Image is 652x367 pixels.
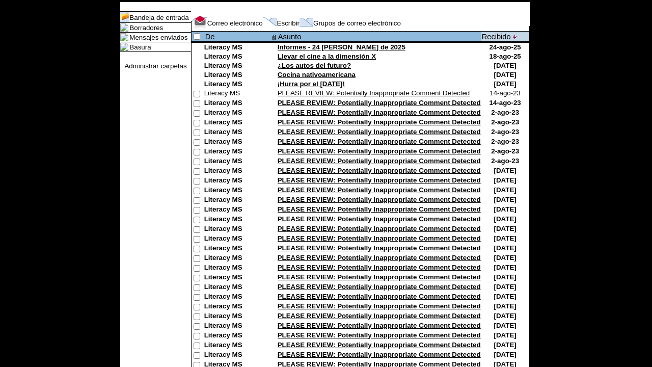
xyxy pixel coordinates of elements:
[513,35,518,39] img: arrow_down.gif
[204,351,270,360] td: Literacy MS
[494,331,517,339] nobr: [DATE]
[204,244,270,254] td: Literacy MS
[491,138,519,145] nobr: 2-ago-23
[278,109,481,116] a: PLEASE REVIEW: Potentially Inappropriate Comment Detected
[204,118,270,128] td: Literacy MS
[278,322,481,329] a: PLEASE REVIEW: Potentially Inappropriate Comment Detected
[204,176,270,186] td: Literacy MS
[482,33,511,41] a: Recibido
[207,19,263,27] a: Correo electrónico
[494,244,517,252] nobr: [DATE]
[204,322,270,331] td: Literacy MS
[204,196,270,205] td: Literacy MS
[124,62,186,70] a: Administrar carpetas
[278,99,481,107] a: PLEASE REVIEW: Potentially Inappropriate Comment Detected
[129,24,163,32] a: Borradores
[278,43,405,51] a: Informes - 24 [PERSON_NAME] de 2025
[120,12,129,22] img: folder_icon_pick.gif
[278,341,481,349] a: PLEASE REVIEW: Potentially Inappropriate Comment Detected
[278,312,481,320] a: PLEASE REVIEW: Potentially Inappropriate Comment Detected
[204,331,270,341] td: Literacy MS
[204,157,270,167] td: Literacy MS
[204,147,270,157] td: Literacy MS
[494,176,517,184] nobr: [DATE]
[129,14,188,21] a: Bandeja de entrada
[278,53,376,60] a: Llevar el cine a la dimensión X
[494,341,517,349] nobr: [DATE]
[129,43,151,51] a: Basura
[490,99,521,107] nobr: 14-ago-23
[491,147,519,155] nobr: 2-ago-23
[278,71,356,78] a: Cocina nativoamericana
[494,71,517,78] nobr: [DATE]
[204,264,270,273] td: Literacy MS
[204,186,270,196] td: Literacy MS
[204,234,270,244] td: Literacy MS
[494,351,517,358] nobr: [DATE]
[204,99,270,109] td: Literacy MS
[204,89,270,99] td: Literacy MS
[204,225,270,234] td: Literacy MS
[278,89,470,97] a: PLEASE REVIEW: Potentially Inappropriate Comment Detected
[278,157,481,165] a: PLEASE REVIEW: Potentially Inappropriate Comment Detected
[120,33,128,41] img: folder_icon.gif
[278,33,302,41] a: Asunto
[204,254,270,264] td: Literacy MS
[204,205,270,215] td: Literacy MS
[491,118,519,126] nobr: 2-ago-23
[494,225,517,232] nobr: [DATE]
[494,322,517,329] nobr: [DATE]
[204,273,270,283] td: Literacy MS
[494,205,517,213] nobr: [DATE]
[490,53,521,60] nobr: 18-ago-25
[204,341,270,351] td: Literacy MS
[204,312,270,322] td: Literacy MS
[204,53,270,62] td: Literacy MS
[120,43,128,51] img: folder_icon.gif
[278,331,481,339] a: PLEASE REVIEW: Potentially Inappropriate Comment Detected
[494,254,517,261] nobr: [DATE]
[278,234,481,242] a: PLEASE REVIEW: Potentially Inappropriate Comment Detected
[278,128,481,136] a: PLEASE REVIEW: Potentially Inappropriate Comment Detected
[494,215,517,223] nobr: [DATE]
[494,196,517,203] nobr: [DATE]
[129,34,187,41] a: Mensajes enviados
[271,32,277,41] img: attach file
[494,62,517,69] nobr: [DATE]
[204,128,270,138] td: Literacy MS
[278,118,481,126] a: PLEASE REVIEW: Potentially Inappropriate Comment Detected
[204,167,270,176] td: Literacy MS
[494,312,517,320] nobr: [DATE]
[278,215,481,223] a: PLEASE REVIEW: Potentially Inappropriate Comment Detected
[204,43,270,53] td: Literacy MS
[278,254,481,261] a: PLEASE REVIEW: Potentially Inappropriate Comment Detected
[278,186,481,194] a: PLEASE REVIEW: Potentially Inappropriate Comment Detected
[491,128,519,136] nobr: 2-ago-23
[490,43,521,51] nobr: 24-ago-25
[204,215,270,225] td: Literacy MS
[490,89,521,97] nobr: 14-ago-23
[204,62,270,71] td: Literacy MS
[204,283,270,293] td: Literacy MS
[204,71,270,80] td: Literacy MS
[491,109,519,116] nobr: 2-ago-23
[278,293,481,300] a: PLEASE REVIEW: Potentially Inappropriate Comment Detected
[278,351,481,358] a: PLEASE REVIEW: Potentially Inappropriate Comment Detected
[204,138,270,147] td: Literacy MS
[204,293,270,302] td: Literacy MS
[494,264,517,271] nobr: [DATE]
[278,176,481,184] a: PLEASE REVIEW: Potentially Inappropriate Comment Detected
[494,302,517,310] nobr: [DATE]
[278,147,481,155] a: PLEASE REVIEW: Potentially Inappropriate Comment Detected
[278,167,481,174] a: PLEASE REVIEW: Potentially Inappropriate Comment Detected
[494,234,517,242] nobr: [DATE]
[278,264,481,271] a: PLEASE REVIEW: Potentially Inappropriate Comment Detected
[278,138,481,145] a: PLEASE REVIEW: Potentially Inappropriate Comment Detected
[278,205,481,213] a: PLEASE REVIEW: Potentially Inappropriate Comment Detected
[313,19,401,27] a: Grupos de correo electrónico
[494,293,517,300] nobr: [DATE]
[204,80,270,89] td: Literacy MS
[278,196,481,203] a: PLEASE REVIEW: Potentially Inappropriate Comment Detected
[278,283,481,291] a: PLEASE REVIEW: Potentially Inappropriate Comment Detected
[278,302,481,310] a: PLEASE REVIEW: Potentially Inappropriate Comment Detected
